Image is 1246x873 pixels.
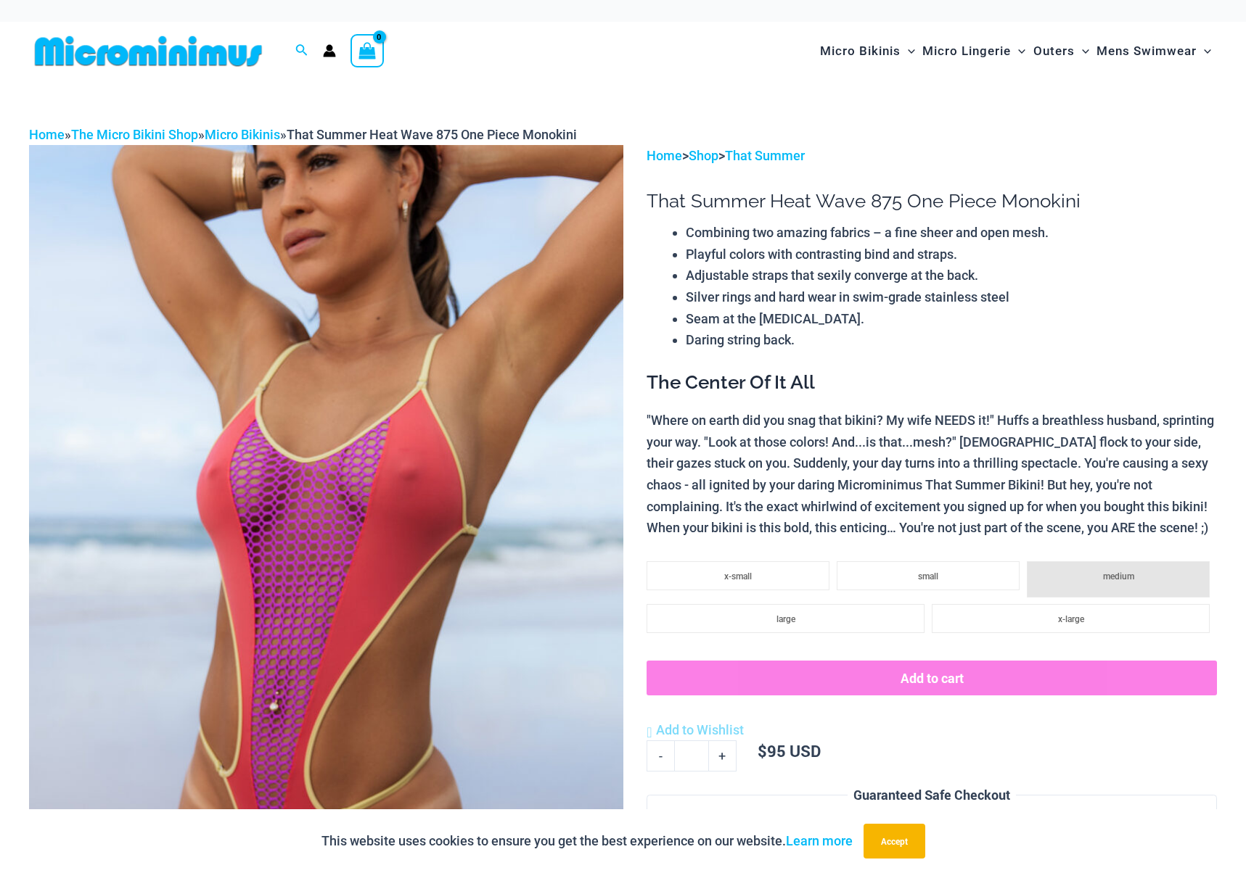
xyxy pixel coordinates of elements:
a: Micro Bikinis [205,127,280,142]
span: Menu Toggle [1011,33,1025,70]
p: "Where on earth did you snag that bikini? My wife NEEDS it!" Huffs a breathless husband, sprintin... [647,410,1217,539]
li: Adjustable straps that sexily converge at the back. [686,265,1217,286]
li: medium [1027,561,1210,597]
a: That Summer [725,148,805,163]
span: Menu Toggle [901,33,915,70]
a: Shop [689,148,718,163]
a: Home [29,127,65,142]
h1: That Summer Heat Wave 875 One Piece Monokini [647,190,1217,212]
span: Micro Bikinis [820,33,901,70]
legend: Guaranteed Safe Checkout [848,785,1016,806]
a: Micro LingerieMenu ToggleMenu Toggle [919,29,1029,73]
a: + [709,740,737,771]
span: Menu Toggle [1075,33,1089,70]
span: x-small [724,571,752,582]
h3: The Center Of It All [647,371,1217,395]
span: Micro Lingerie [922,33,1011,70]
li: large [647,604,925,633]
a: Learn more [786,833,853,848]
a: Search icon link [295,42,308,60]
li: Combining two amazing fabrics – a fine sheer and open mesh. [686,222,1217,244]
li: Playful colors with contrasting bind and straps. [686,244,1217,265]
span: » » » [29,127,577,142]
li: Silver rings and hard wear in swim-grade stainless steel [686,286,1217,308]
a: - [647,740,674,771]
a: OutersMenu ToggleMenu Toggle [1030,29,1093,73]
nav: Site Navigation [814,27,1217,75]
span: medium [1103,571,1134,582]
bdi: 95 USD [758,740,821,761]
a: View Shopping Cart, empty [351,34,384,67]
button: Accept [864,824,925,858]
a: Mens SwimwearMenu ToggleMenu Toggle [1093,29,1215,73]
span: Outers [1033,33,1075,70]
a: Home [647,148,682,163]
span: That Summer Heat Wave 875 One Piece Monokini [287,127,577,142]
input: Product quantity [674,740,708,771]
p: This website uses cookies to ensure you get the best experience on our website. [321,830,853,852]
a: Add to Wishlist [647,719,743,741]
a: The Micro Bikini Shop [71,127,198,142]
li: small [837,561,1020,590]
span: large [776,614,795,624]
a: Account icon link [323,44,336,57]
a: Micro BikinisMenu ToggleMenu Toggle [816,29,919,73]
li: x-small [647,561,829,590]
span: $ [758,740,767,761]
span: Menu Toggle [1197,33,1211,70]
li: Daring string back. [686,329,1217,351]
span: Mens Swimwear [1097,33,1197,70]
span: x-large [1058,614,1084,624]
span: Add to Wishlist [656,722,744,737]
p: > > [647,145,1217,167]
li: Seam at the [MEDICAL_DATA]. [686,308,1217,330]
span: small [918,571,938,582]
button: Add to cart [647,661,1217,695]
li: x-large [932,604,1210,633]
img: MM SHOP LOGO FLAT [29,35,268,67]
